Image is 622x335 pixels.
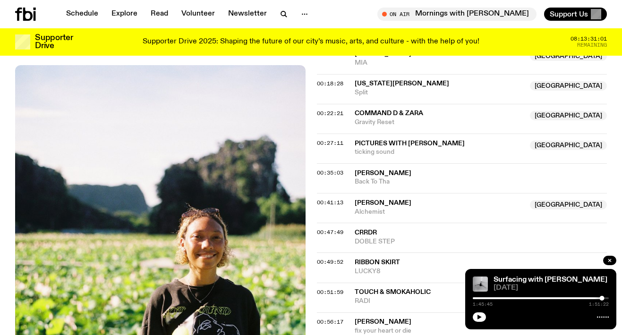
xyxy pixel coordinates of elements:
span: [PERSON_NAME] [355,318,411,325]
button: On AirMornings with [PERSON_NAME] [377,8,537,21]
span: [PERSON_NAME] [355,170,411,176]
span: 00:41:13 [317,199,343,206]
button: 00:49:52 [317,260,343,265]
span: Ribbon Skirt [355,259,400,266]
span: 00:51:59 [317,288,343,296]
span: LUCKY8 [355,267,607,276]
a: Schedule [60,8,104,21]
span: Support Us [550,10,588,18]
button: Support Us [544,8,607,21]
span: 00:56:17 [317,318,343,326]
span: pictures with [PERSON_NAME] [355,140,465,147]
a: Read [145,8,174,21]
button: 00:51:59 [317,290,343,295]
button: 00:56:17 [317,319,343,325]
span: [GEOGRAPHIC_DATA] [530,111,607,120]
span: Alchemist [355,208,525,217]
button: 00:41:13 [317,200,343,205]
a: Surfacing with [PERSON_NAME] [494,276,607,284]
span: [GEOGRAPHIC_DATA] [530,200,607,209]
button: 00:35:03 [317,170,343,176]
span: 1:51:22 [589,302,609,307]
span: 00:18:28 [317,80,343,87]
button: 00:22:21 [317,111,343,116]
h3: Supporter Drive [35,34,73,50]
span: [GEOGRAPHIC_DATA] [530,141,607,150]
span: Remaining [577,42,607,48]
span: DOBLE STEP [355,237,607,246]
span: [DATE] [494,285,609,292]
a: Explore [106,8,143,21]
a: Volunteer [176,8,221,21]
span: 00:22:21 [317,109,343,117]
button: 00:27:11 [317,141,343,146]
span: 00:35:03 [317,169,343,176]
span: 1:45:45 [473,302,493,307]
span: 00:47:49 [317,228,343,236]
span: RADI [355,297,607,306]
span: [PERSON_NAME] [355,200,411,206]
span: ticking sound [355,148,525,157]
p: Supporter Drive 2025: Shaping the future of our city’s music, arts, and culture - with the help o... [143,38,479,46]
span: CRRDR [355,229,377,236]
span: 00:49:52 [317,258,343,266]
button: 00:47:49 [317,230,343,235]
span: 08:13:31:01 [571,36,607,42]
span: Split [355,88,525,97]
span: [GEOGRAPHIC_DATA] [530,51,607,61]
span: MIA [355,59,525,67]
span: [GEOGRAPHIC_DATA] [530,81,607,91]
span: Back To Tha [355,177,607,186]
span: Gravity Reset [355,118,525,127]
span: [US_STATE][PERSON_NAME] [355,80,449,87]
span: Touch & SMOKAHOLIC [355,289,431,295]
button: 00:18:28 [317,81,343,86]
button: 00:16:00 [317,51,343,57]
span: Command D & Zara [355,110,423,117]
span: 00:27:11 [317,139,343,147]
a: Newsletter [222,8,273,21]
